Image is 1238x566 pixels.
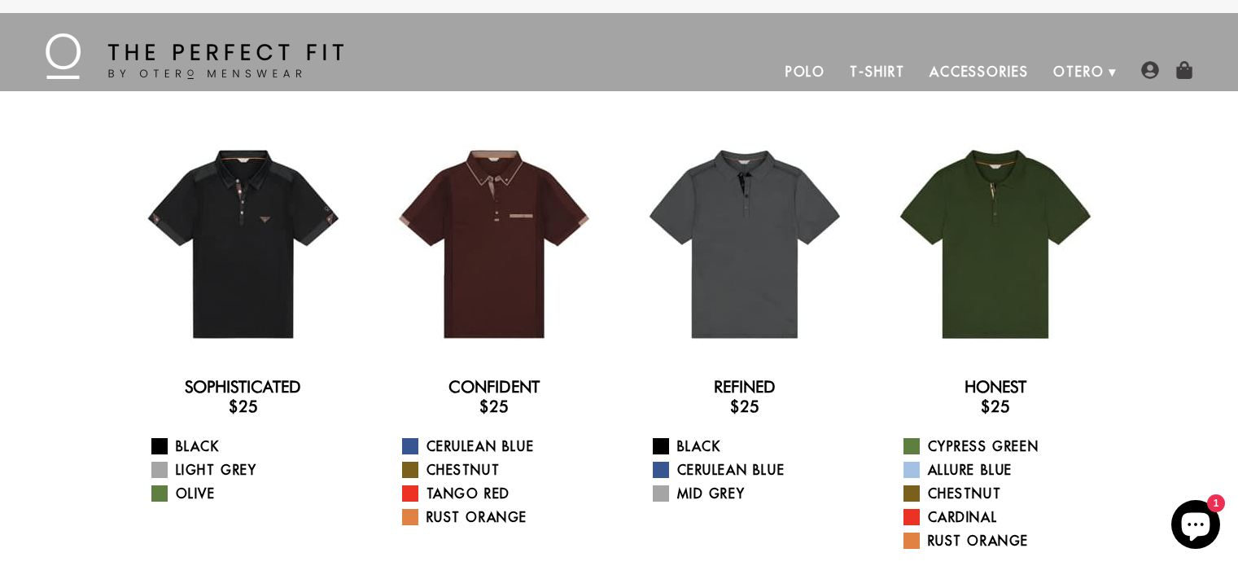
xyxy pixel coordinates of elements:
[903,531,1108,551] a: Rust Orange
[382,397,606,416] h3: $25
[917,52,1041,91] a: Accessories
[1141,61,1159,79] img: user-account-icon.png
[151,437,356,456] a: Black
[151,484,356,503] a: Olive
[838,52,916,91] a: T-Shirt
[714,377,776,397] a: Refined
[653,484,857,503] a: Mid Grey
[903,484,1108,503] a: Chestnut
[131,397,356,416] h3: $25
[402,507,606,527] a: Rust Orange
[46,33,343,79] img: The Perfect Fit - by Otero Menswear - Logo
[883,397,1108,416] h3: $25
[448,377,540,397] a: Confident
[402,437,606,456] a: Cerulean Blue
[151,460,356,480] a: Light Grey
[965,377,1026,397] a: Honest
[1175,61,1193,79] img: shopping-bag-icon.png
[653,460,857,480] a: Cerulean Blue
[903,507,1108,527] a: Cardinal
[402,460,606,480] a: Chestnut
[1166,500,1225,553] inbox-online-store-chat: Shopify online store chat
[185,377,301,397] a: Sophisticated
[653,437,857,456] a: Black
[402,484,606,503] a: Tango Red
[773,52,838,91] a: Polo
[632,397,857,416] h3: $25
[1041,52,1117,91] a: Otero
[903,437,1108,456] a: Cypress Green
[903,460,1108,480] a: Allure Blue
